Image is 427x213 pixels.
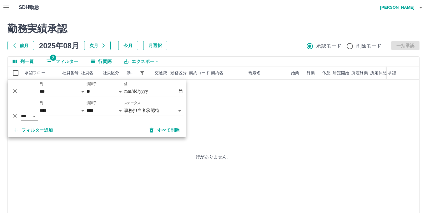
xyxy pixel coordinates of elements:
div: 1件のフィルターを適用中 [138,69,147,77]
div: 承認 [387,66,419,80]
div: 社員区分 [102,66,125,80]
button: 列選択 [8,57,39,66]
div: 所定開始 [333,66,349,80]
div: 契約名 [210,66,247,80]
div: 社員番号 [62,66,79,80]
div: 承認フロー [25,66,45,80]
span: 承認モード [316,42,342,50]
div: 休憩 [316,66,332,80]
button: エクスポート [119,57,163,66]
div: 現場名 [249,66,261,80]
div: 勤務区分 [169,66,188,80]
div: 契約コード [189,66,210,80]
div: 事務担当者承認待 [124,106,183,115]
button: フィルター表示 [138,69,147,77]
button: 行間隔 [86,57,117,66]
button: ソート [147,69,155,77]
button: 削除 [10,86,20,96]
div: 承認フロー [23,66,61,80]
button: 月選択 [143,41,167,50]
button: フィルター追加 [9,124,58,136]
label: 列 [40,101,43,105]
label: ステータス [124,101,140,105]
h5: 2025年08月 [39,41,79,50]
button: フィルター表示 [41,57,83,66]
button: すべて削除 [145,124,185,136]
div: 社員区分 [103,66,119,80]
div: 始業 [285,66,300,80]
div: 勤務区分 [170,66,187,80]
div: 契約コード [188,66,210,80]
div: 勤務日 [127,66,138,80]
div: 契約名 [211,66,223,80]
label: 演算子 [87,82,97,86]
div: 社員名 [80,66,102,80]
div: 交通費 [153,66,169,80]
div: 承認 [388,66,396,80]
div: 始業 [291,66,299,80]
button: 削除 [10,111,20,120]
div: 社員名 [81,66,93,80]
div: 所定終業 [351,66,368,80]
span: 2 [50,55,56,61]
div: 勤務日 [125,66,153,80]
div: 所定終業 [350,66,369,80]
div: 終業 [300,66,316,80]
div: 社員番号 [61,66,80,80]
h2: 勤務実績承認 [8,23,419,35]
select: 論理演算子 [21,112,38,121]
button: 前月 [8,41,34,50]
div: 所定休憩 [370,66,387,80]
label: 値 [124,82,128,86]
button: 次月 [84,41,111,50]
label: 演算子 [87,101,97,105]
div: 休憩 [322,66,330,80]
div: 交通費 [155,66,167,80]
span: 削除モード [356,42,382,50]
div: 終業 [307,66,315,80]
label: 列 [40,82,43,86]
div: 現場名 [247,66,285,80]
div: 所定開始 [332,66,350,80]
div: 所定休憩 [369,66,388,80]
button: 今月 [118,41,138,50]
